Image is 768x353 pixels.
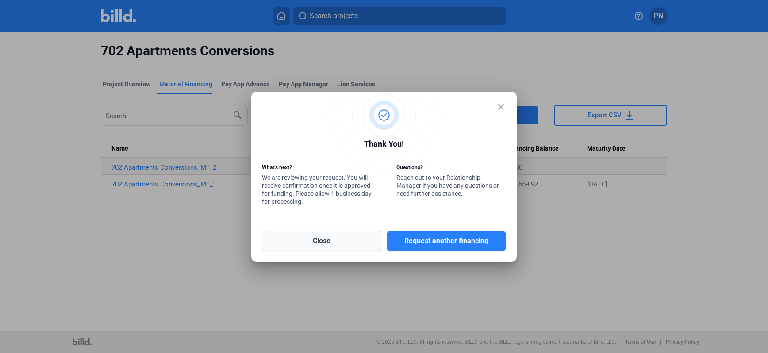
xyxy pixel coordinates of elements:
div: Thank You! [262,138,506,152]
button: Close [262,231,381,251]
mat-icon: close [495,101,506,112]
button: Request another financing [387,231,506,251]
div: Questions? [396,163,506,174]
div: What’s next? [262,163,372,174]
div: Reach out to your Relationship Manager if you have any questions or need further assistance. [396,163,506,200]
div: We are reviewing your request. You will receive confirmation once it is approved for funding. Ple... [262,163,372,208]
